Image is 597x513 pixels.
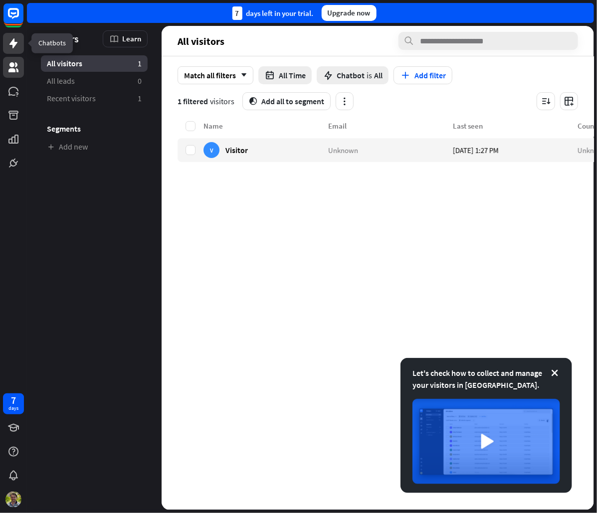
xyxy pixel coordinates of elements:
[203,142,219,158] div: V
[47,93,96,104] span: Recent visitors
[47,58,82,69] span: All visitors
[47,76,75,86] span: All leads
[11,396,16,405] div: 7
[236,72,247,78] i: arrow_down
[8,405,18,412] div: days
[138,58,142,69] aside: 1
[328,145,358,155] span: Unknown
[232,6,314,20] div: days left in your trial.
[249,97,257,105] i: segment
[203,121,328,131] div: Name
[178,96,208,106] span: 1 filtered
[138,76,142,86] aside: 0
[242,92,331,110] button: segmentAdd all to segment
[374,70,383,80] span: All
[210,96,234,106] span: visitors
[328,121,453,131] div: Email
[8,4,38,34] button: Open LiveChat chat widget
[3,393,24,414] a: 7 days
[258,66,312,84] button: All Time
[412,367,560,391] div: Let's check how to collect and manage your visitors in [GEOGRAPHIC_DATA].
[232,6,242,20] div: 7
[178,66,253,84] div: Match all filters
[367,70,372,80] span: is
[453,121,578,131] div: Last seen
[412,399,560,484] img: image
[41,124,148,134] h3: Segments
[322,5,377,21] div: Upgrade now
[41,73,148,89] a: All leads 0
[394,66,452,84] button: Add filter
[41,139,148,155] a: Add new
[225,145,248,155] span: Visitor
[122,34,141,43] span: Learn
[178,35,224,47] span: All visitors
[453,145,499,155] span: [DATE] 1:27 PM
[337,70,365,80] span: Chatbot
[138,93,142,104] aside: 1
[41,90,148,107] a: Recent visitors 1
[47,33,79,44] span: Visitors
